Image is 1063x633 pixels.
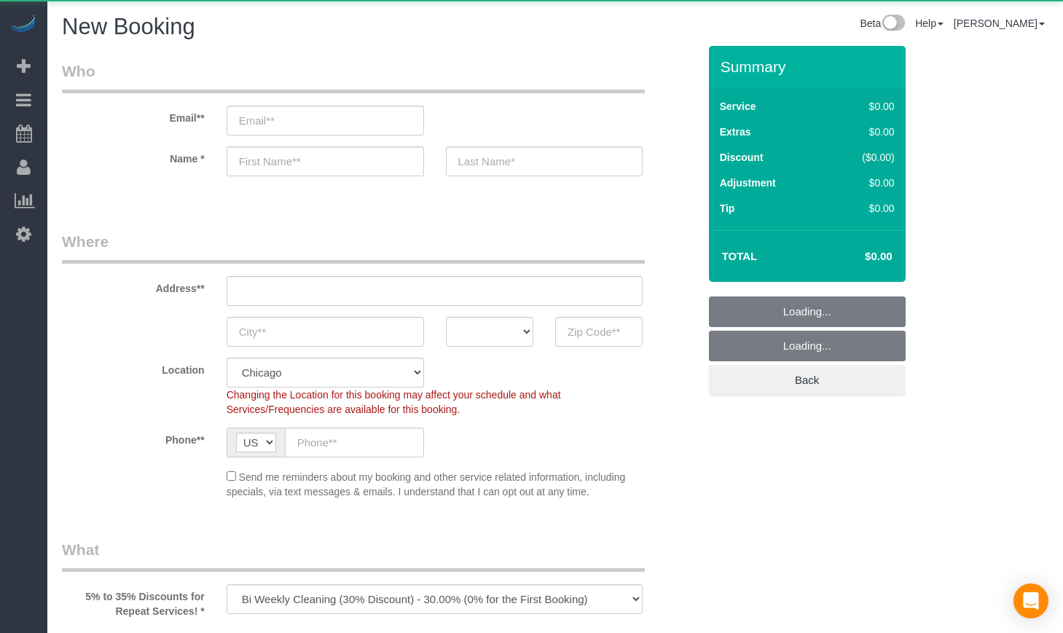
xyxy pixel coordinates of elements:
[51,358,216,377] label: Location
[720,99,756,114] label: Service
[954,17,1045,29] a: [PERSON_NAME]
[832,125,895,139] div: $0.00
[555,317,643,347] input: Zip Code**
[832,150,895,165] div: ($0.00)
[446,146,643,176] input: Last Name*
[832,201,895,216] div: $0.00
[51,584,216,618] label: 5% to 35% Discounts for Repeat Services! *
[62,60,645,93] legend: Who
[881,15,905,34] img: New interface
[709,365,906,396] a: Back
[51,146,216,166] label: Name *
[832,176,895,190] div: $0.00
[720,176,776,190] label: Adjustment
[821,251,892,263] h4: $0.00
[832,99,895,114] div: $0.00
[227,389,561,415] span: Changing the Location for this booking may affect your schedule and what Services/Frequencies are...
[227,146,424,176] input: First Name**
[860,17,905,29] a: Beta
[227,471,626,498] span: Send me reminders about my booking and other service related information, including specials, via...
[722,250,758,262] strong: Total
[1013,583,1048,618] div: Open Intercom Messenger
[62,231,645,264] legend: Where
[915,17,944,29] a: Help
[721,58,898,75] h3: Summary
[9,15,38,35] img: Automaid Logo
[62,14,195,39] span: New Booking
[720,150,764,165] label: Discount
[720,201,735,216] label: Tip
[720,125,751,139] label: Extras
[62,539,645,572] legend: What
